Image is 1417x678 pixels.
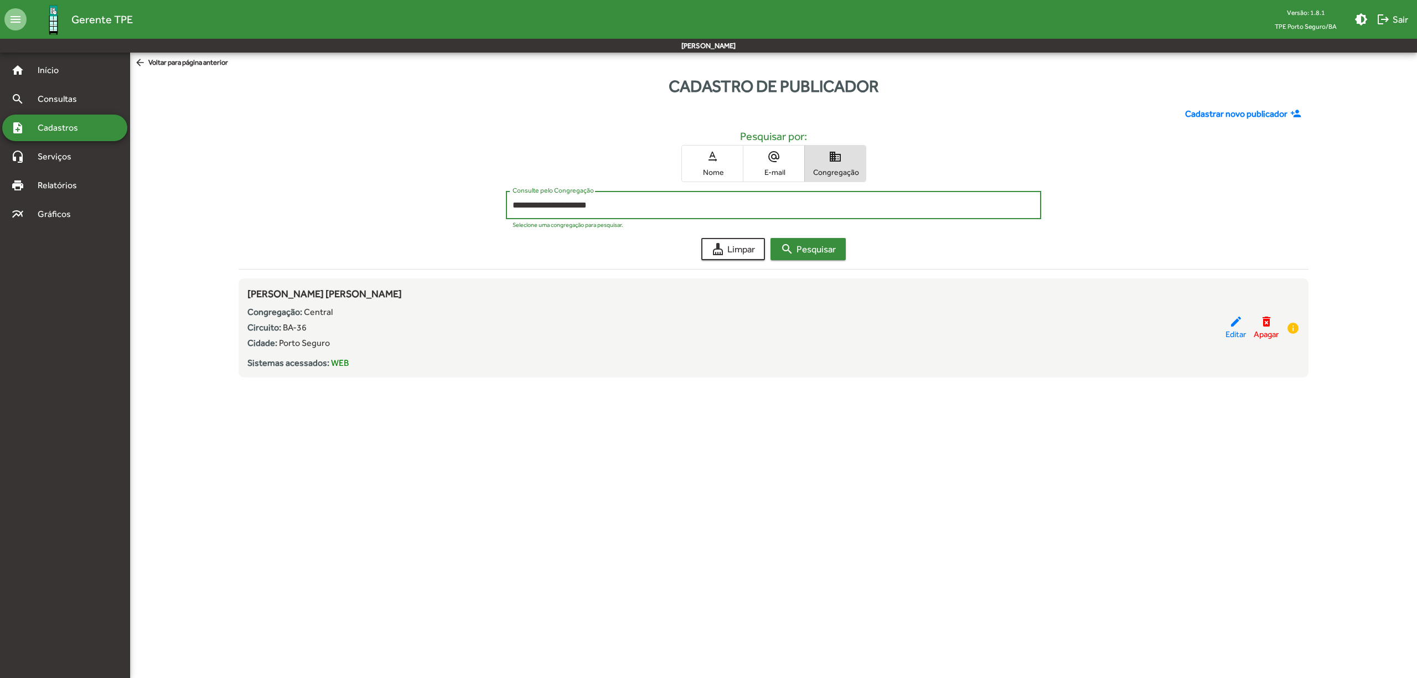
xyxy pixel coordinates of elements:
[247,322,281,333] strong: Circuito:
[1372,9,1413,29] button: Sair
[11,150,24,163] mat-icon: headset_mic
[1266,6,1346,19] div: Versão: 1.8.1
[247,358,329,368] strong: Sistemas acessados:
[11,208,24,221] mat-icon: multiline_chart
[130,74,1417,99] div: Cadastro de publicador
[805,146,866,182] button: Congregação
[4,8,27,30] mat-icon: menu
[71,11,133,28] span: Gerente TPE
[1254,328,1279,341] span: Apagar
[706,150,719,163] mat-icon: text_rotation_none
[1260,315,1273,328] mat-icon: delete_forever
[31,64,75,77] span: Início
[304,307,333,317] span: Central
[780,242,794,256] mat-icon: search
[1185,107,1287,121] span: Cadastrar novo publicador
[685,167,740,177] span: Nome
[35,2,71,38] img: Logo
[31,179,91,192] span: Relatórios
[1290,108,1304,120] mat-icon: person_add
[701,238,765,260] button: Limpar
[247,307,302,317] strong: Congregação:
[31,208,86,221] span: Gráficos
[11,64,24,77] mat-icon: home
[283,322,307,333] span: BA-36
[1266,19,1346,33] span: TPE Porto Seguro/BA
[682,146,743,182] button: Nome
[279,338,330,348] span: Porto Seguro
[31,92,91,106] span: Consultas
[247,288,402,299] span: [PERSON_NAME] [PERSON_NAME]
[829,150,842,163] mat-icon: domain
[1229,315,1243,328] mat-icon: edit
[711,242,725,256] mat-icon: cleaning_services
[1225,328,1246,341] span: Editar
[27,2,133,38] a: Gerente TPE
[808,167,863,177] span: Congregação
[767,150,780,163] mat-icon: alternate_email
[31,121,92,134] span: Cadastros
[31,150,86,163] span: Serviços
[770,238,846,260] button: Pesquisar
[780,239,836,259] span: Pesquisar
[135,57,228,69] span: Voltar para página anterior
[11,179,24,192] mat-icon: print
[11,121,24,134] mat-icon: note_add
[11,92,24,106] mat-icon: search
[1286,322,1300,335] mat-icon: info
[746,167,801,177] span: E-mail
[331,358,349,368] span: WEB
[247,338,277,348] strong: Cidade:
[743,146,804,182] button: E-mail
[1377,13,1390,26] mat-icon: logout
[1354,13,1368,26] mat-icon: brightness_medium
[247,130,1300,143] h5: Pesquisar por:
[513,221,623,228] mat-hint: Selecione uma congregação para pesquisar.
[135,57,148,69] mat-icon: arrow_back
[711,239,755,259] span: Limpar
[1377,9,1408,29] span: Sair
